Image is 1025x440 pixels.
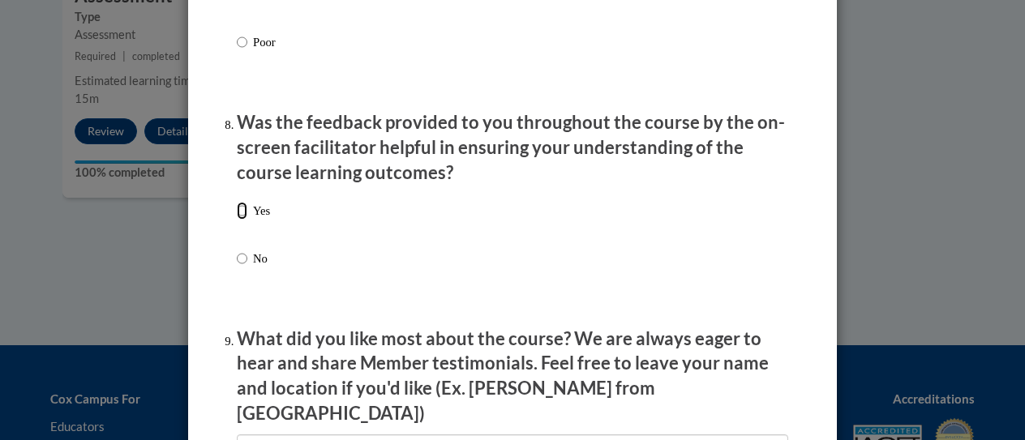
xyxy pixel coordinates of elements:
input: No [237,250,247,267]
input: Yes [237,202,247,220]
p: No [253,250,270,267]
p: Poor [253,33,298,51]
input: Poor [237,33,247,51]
p: Yes [253,202,270,220]
p: What did you like most about the course? We are always eager to hear and share Member testimonial... [237,327,788,426]
p: Was the feedback provided to you throughout the course by the on-screen facilitator helpful in en... [237,110,788,185]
